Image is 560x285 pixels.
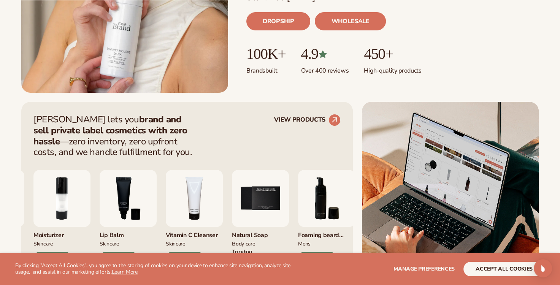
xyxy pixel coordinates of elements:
[232,227,289,239] div: Natural Soap
[33,239,90,247] div: SKINCARE
[232,170,289,271] div: 5 / 9
[100,252,138,263] div: $12 PROFIT
[112,268,138,275] a: Learn More
[301,46,349,62] p: 4.9
[100,227,157,239] div: Lip Balm
[301,62,349,75] p: Over 400 reviews
[298,227,355,239] div: Foaming beard wash
[100,170,157,263] div: 3 / 9
[15,263,298,275] p: By clicking "Accept All Cookies", you agree to the storing of cookies on your device to enhance s...
[534,259,552,277] div: Open Intercom Messenger
[166,239,223,247] div: Skincare
[33,113,187,147] strong: brand and sell private label cosmetics with zero hassle
[298,170,355,263] div: 6 / 9
[246,62,286,75] p: Brands built
[166,227,223,239] div: Vitamin C Cleanser
[232,247,289,255] div: TRENDING
[463,262,545,276] button: accept all cookies
[33,252,71,263] div: $17 PROFIT
[232,170,289,227] img: Nature bar of soap.
[166,170,223,263] div: 4 / 9
[246,12,310,30] a: DROPSHIP
[364,46,421,62] p: 450+
[100,170,157,227] img: Smoothing lip balm.
[393,265,455,272] span: Manage preferences
[362,102,539,283] img: Shopify Image 5
[298,252,336,263] div: $10 PROFIT
[364,62,421,75] p: High-quality products
[298,170,355,227] img: Foaming beard wash.
[246,46,286,62] p: 100K+
[100,239,157,247] div: SKINCARE
[166,170,223,227] img: Vitamin c cleanser.
[33,227,90,239] div: Moisturizer
[232,239,289,247] div: BODY Care
[393,262,455,276] button: Manage preferences
[274,114,341,126] a: VIEW PRODUCTS
[315,12,385,30] a: WHOLESALE
[166,252,204,263] div: $21 PROFIT
[33,170,90,227] img: Moisturizing lotion.
[298,239,355,247] div: mens
[33,114,197,158] p: [PERSON_NAME] lets you —zero inventory, zero upfront costs, and we handle fulfillment for you.
[33,170,90,263] div: 2 / 9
